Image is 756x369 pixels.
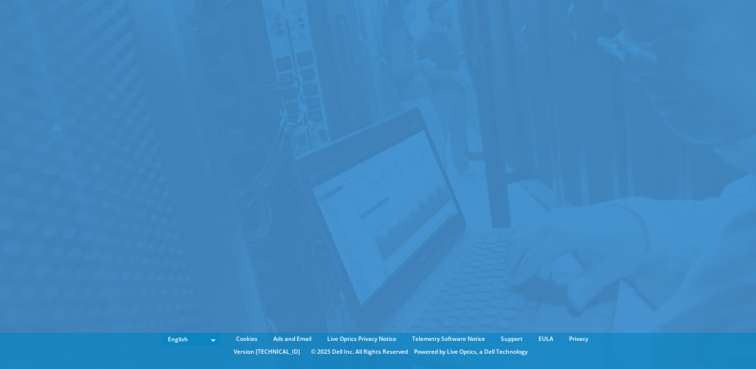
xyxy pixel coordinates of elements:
[229,334,265,344] a: Cookies
[266,334,319,344] a: Ads and Email
[531,334,560,344] a: EULA
[306,347,413,357] li: © 2025 Dell Inc. All Rights Reserved
[494,334,530,344] a: Support
[405,334,492,344] a: Telemetry Software Notice
[320,334,404,344] a: Live Optics Privacy Notice
[229,347,305,357] li: Version [TECHNICAL_ID]
[414,347,528,357] li: Powered by Live Optics, a Dell Technology
[562,334,595,344] a: Privacy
